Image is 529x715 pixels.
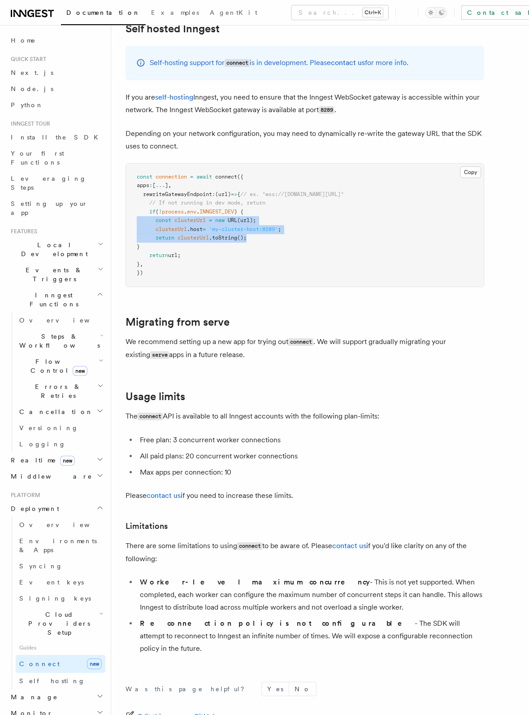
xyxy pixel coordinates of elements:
[16,312,105,328] a: Overview
[155,93,193,101] a: self-hosting
[143,191,212,197] span: rewriteGatewayEndpoint
[289,682,316,696] button: No
[11,101,43,109] span: Python
[332,541,366,550] a: contact us
[156,217,171,223] span: const
[178,235,209,241] span: clusterUrl
[7,129,105,145] a: Install the SDK
[7,145,105,170] a: Your first Functions
[237,542,262,550] code: connect
[7,97,105,113] a: Python
[16,517,105,533] a: Overview
[126,390,185,403] a: Usage limits
[11,69,53,76] span: Next.js
[425,7,447,18] button: Toggle dark mode
[7,32,105,48] a: Home
[137,576,484,614] li: - This is not yet supported. When completed, each worker can configure the maximum number of conc...
[7,262,105,287] button: Events & Triggers
[16,610,99,637] span: Cloud Providers Setup
[209,226,278,232] span: 'my-cluster-host:8289'
[150,351,169,359] code: serve
[16,379,105,404] button: Errors & Retries
[156,182,165,188] span: ...
[146,3,204,24] a: Examples
[204,3,263,24] a: AgentKit
[19,595,91,602] span: Signing keys
[16,673,105,689] a: Self hosting
[66,9,140,16] span: Documentation
[11,36,36,45] span: Home
[16,407,93,416] span: Cancellation
[7,120,50,127] span: Inngest tour
[187,226,203,232] span: .host
[7,517,105,689] div: Deployment
[149,209,156,215] span: if
[331,58,365,67] a: contact us
[16,353,105,379] button: Flow Controlnew
[203,226,206,232] span: =
[184,209,187,215] span: .
[162,209,184,215] span: process
[212,191,215,197] span: :
[16,558,105,574] a: Syncing
[7,266,98,283] span: Events & Triggers
[237,174,243,180] span: ({
[363,8,383,17] kbd: Ctrl+K
[234,209,243,215] span: ) {
[215,174,237,180] span: connect
[215,217,225,223] span: new
[215,191,231,197] span: (url)
[126,22,220,35] a: Self hosted Inngest
[19,579,84,586] span: Event keys
[7,170,105,196] a: Leveraging Steps
[137,617,484,655] li: - The SDK will attempt to reconnect to Inngest an infinite number of times. We will expose a conf...
[7,228,37,235] span: Features
[7,291,97,309] span: Inngest Functions
[159,209,162,215] span: !
[16,357,99,375] span: Flow Control
[237,235,247,241] span: ();
[7,452,105,468] button: Realtimenew
[19,537,97,554] span: Environments & Apps
[7,472,92,481] span: Middleware
[16,382,97,400] span: Errors & Retries
[7,501,105,517] button: Deployment
[7,492,40,499] span: Platform
[126,489,484,502] p: Please if you need to increase these limits.
[16,590,105,606] a: Signing keys
[156,235,174,241] span: return
[140,578,370,586] strong: Worker-level maximum concurrency
[16,436,105,452] a: Logging
[151,9,199,16] span: Examples
[149,200,265,206] span: // If not running in dev mode, return
[16,574,105,590] a: Event keys
[262,682,289,696] button: Yes
[149,252,168,258] span: return
[7,456,75,465] span: Realtime
[237,217,256,223] span: (url);
[7,312,105,452] div: Inngest Functions
[137,261,140,267] span: }
[61,3,146,25] a: Documentation
[149,182,152,188] span: :
[196,209,199,215] span: .
[147,491,181,500] a: contact us
[126,520,168,532] a: Limitations
[7,287,105,312] button: Inngest Functions
[168,252,181,258] span: url;
[209,235,237,241] span: .toString
[240,191,344,197] span: // ex. "wss://[DOMAIN_NAME][URL]"
[16,328,105,353] button: Steps & Workflows
[60,456,75,466] span: new
[16,641,105,655] span: Guides
[19,424,78,432] span: Versioning
[137,450,484,462] li: All paid plans: 20 concurrent worker connections
[19,677,85,684] span: Self hosting
[156,226,187,232] span: clusterUrl
[11,85,53,92] span: Node.js
[7,504,59,513] span: Deployment
[187,209,196,215] span: env
[19,317,112,324] span: Overview
[140,619,415,628] strong: Reconnection policy is not configurable
[168,182,171,188] span: ,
